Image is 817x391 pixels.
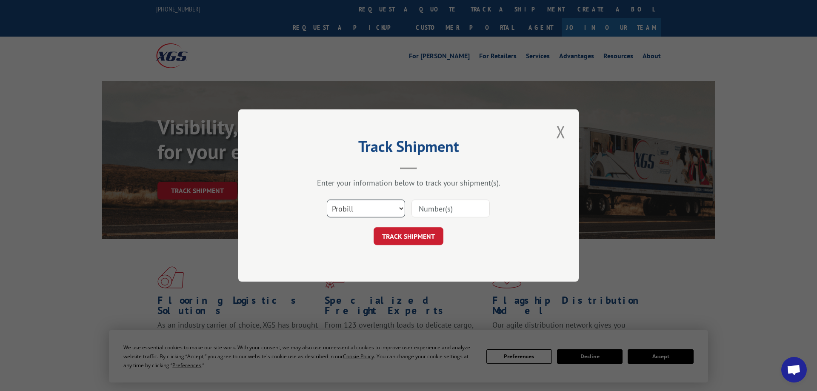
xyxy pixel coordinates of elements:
h2: Track Shipment [281,140,536,157]
input: Number(s) [411,200,490,217]
div: Enter your information below to track your shipment(s). [281,178,536,188]
a: Open chat [781,357,807,382]
button: Close modal [554,120,568,143]
button: TRACK SHIPMENT [374,227,443,245]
